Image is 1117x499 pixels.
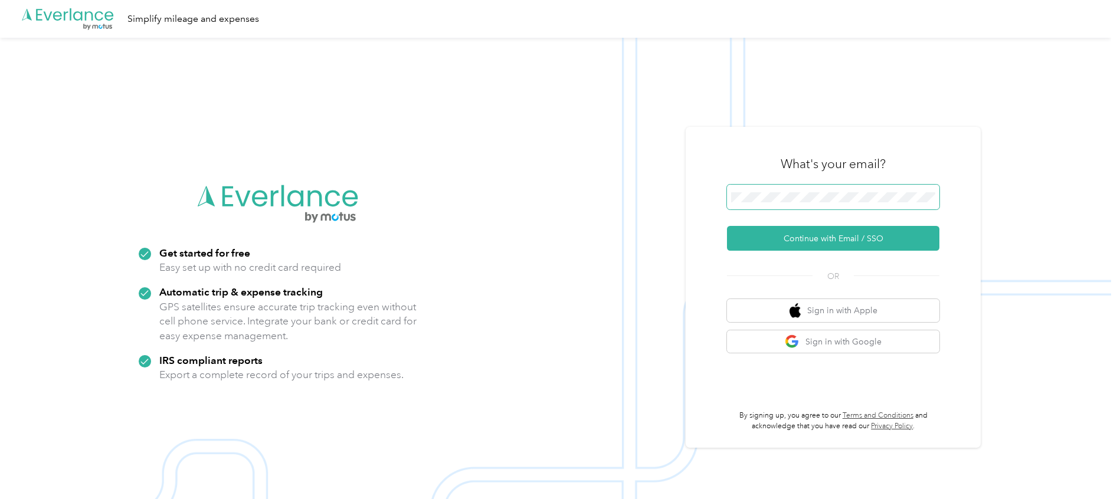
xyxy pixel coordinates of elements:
[159,260,341,275] p: Easy set up with no credit card required
[159,354,263,366] strong: IRS compliant reports
[785,334,800,349] img: google logo
[159,367,404,382] p: Export a complete record of your trips and expenses.
[813,270,854,283] span: OR
[127,12,259,27] div: Simplify mileage and expenses
[727,411,939,431] p: By signing up, you agree to our and acknowledge that you have read our .
[871,422,913,431] a: Privacy Policy
[727,299,939,322] button: apple logoSign in with Apple
[843,411,913,420] a: Terms and Conditions
[790,303,801,318] img: apple logo
[159,247,250,259] strong: Get started for free
[781,156,886,172] h3: What's your email?
[727,226,939,251] button: Continue with Email / SSO
[727,330,939,353] button: google logoSign in with Google
[159,285,323,298] strong: Automatic trip & expense tracking
[159,300,417,343] p: GPS satellites ensure accurate trip tracking even without cell phone service. Integrate your bank...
